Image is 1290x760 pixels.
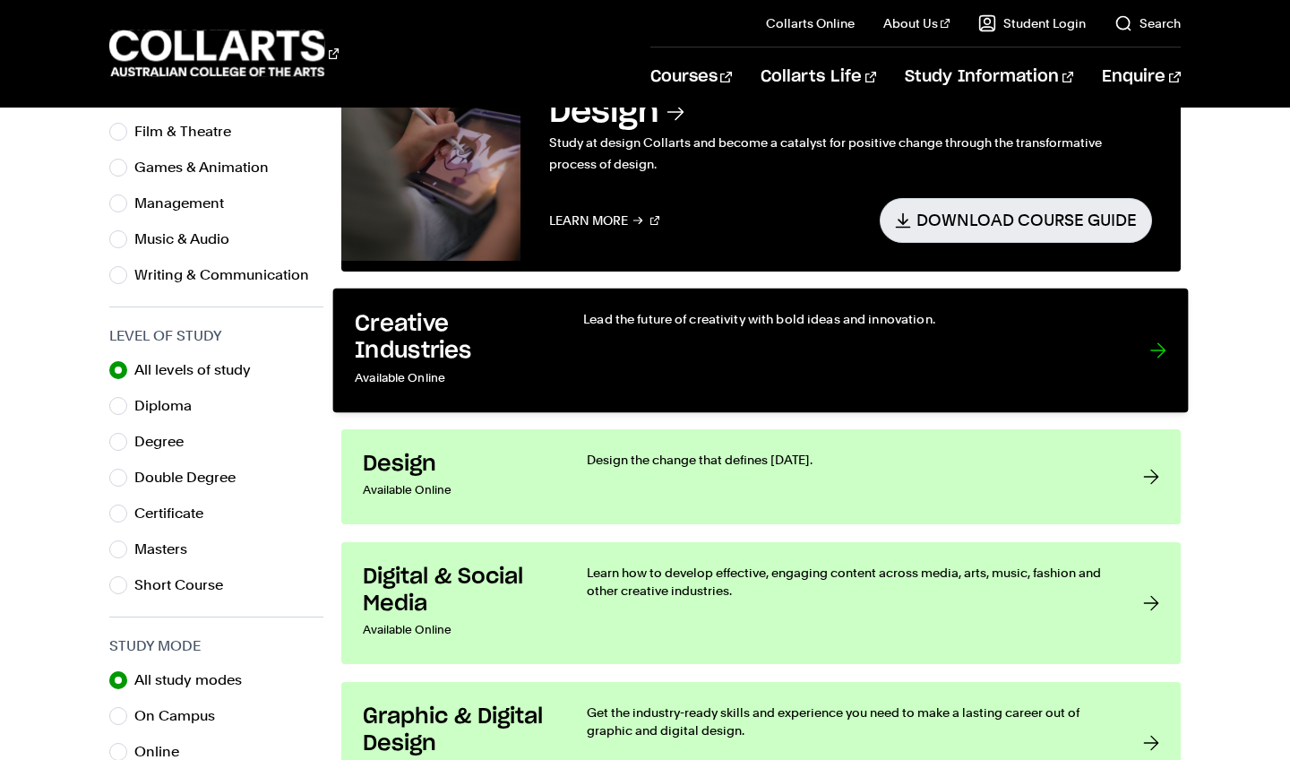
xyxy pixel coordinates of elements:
[978,14,1086,32] a: Student Login
[109,325,323,347] h3: Level of Study
[134,393,206,419] label: Diploma
[883,14,950,32] a: About Us
[1114,14,1181,32] a: Search
[363,451,551,478] h3: Design
[905,47,1073,107] a: Study Information
[363,704,551,757] h3: Graphic & Digital Design
[587,451,1106,469] p: Design the change that defines [DATE].
[356,365,547,391] p: Available Online
[650,47,732,107] a: Courses
[134,191,238,216] label: Management
[134,263,323,288] label: Writing & Communication
[333,288,1189,412] a: Creative Industries Available Online Lead the future of creativity with bold ideas and innovation.
[363,478,551,503] p: Available Online
[109,635,323,657] h3: Study Mode
[109,28,339,79] div: Go to homepage
[134,537,202,562] label: Masters
[1102,47,1180,107] a: Enquire
[761,47,876,107] a: Collarts Life
[134,668,256,693] label: All study modes
[587,564,1106,600] p: Learn how to develop effective, engaging content across media, arts, music, fashion and other cre...
[134,119,245,144] label: Film & Theatre
[549,92,1151,132] h3: Design
[134,155,283,180] label: Games & Animation
[549,198,659,242] a: Learn More
[880,198,1152,242] a: Download Course Guide
[134,501,218,526] label: Certificate
[134,227,244,252] label: Music & Audio
[134,573,237,598] label: Short Course
[587,704,1106,739] p: Get the industry-ready skills and experience you need to make a lasting career out of graphic and...
[363,564,551,617] h3: Digital & Social Media
[134,358,265,383] label: All levels of study
[134,429,198,454] label: Degree
[341,64,520,261] img: Design
[363,617,551,643] p: Available Online
[341,429,1180,524] a: Design Available Online Design the change that defines [DATE].
[356,310,547,365] h3: Creative Industries
[766,14,855,32] a: Collarts Online
[134,704,229,729] label: On Campus
[134,465,250,490] label: Double Degree
[341,542,1180,664] a: Digital & Social Media Available Online Learn how to develop effective, engaging content across m...
[549,132,1151,175] p: Study at design Collarts and become a catalyst for positive change through the transformative pro...
[584,310,1114,328] p: Lead the future of creativity with bold ideas and innovation.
